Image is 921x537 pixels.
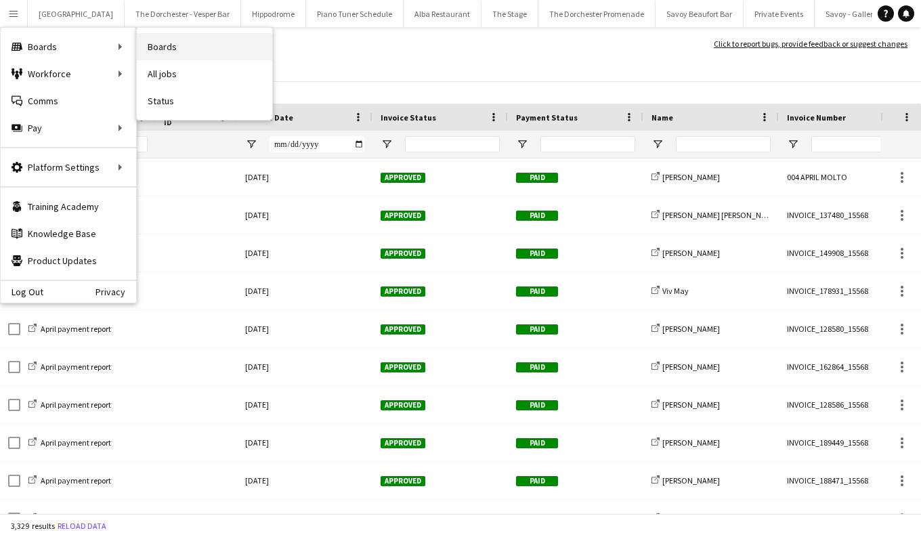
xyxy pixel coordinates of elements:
[237,310,372,347] div: [DATE]
[381,400,425,410] span: Approved
[381,286,425,297] span: Approved
[1,247,136,274] a: Product Updates
[237,234,372,272] div: [DATE]
[779,386,914,423] div: INVOICE_128586_15568
[651,112,673,123] span: Name
[125,1,241,27] button: The Dorchester - Vesper Bar
[381,138,393,150] button: Open Filter Menu
[405,136,500,152] input: Invoice Status Filter Input
[779,500,914,537] div: INVOICE_192249_15568
[55,519,109,534] button: Reload data
[381,476,425,486] span: Approved
[662,210,779,220] span: [PERSON_NAME] [PERSON_NAME]
[516,286,558,297] span: Paid
[381,211,425,221] span: Approved
[676,136,771,152] input: Name Filter Input
[779,234,914,272] div: INVOICE_149908_15568
[516,324,558,335] span: Paid
[1,154,136,181] div: Platform Settings
[662,248,720,258] span: [PERSON_NAME]
[241,1,306,27] button: Hippodrome
[516,438,558,448] span: Paid
[41,400,111,410] span: April payment report
[516,362,558,372] span: Paid
[306,1,404,27] button: Piano Tuner Schedule
[662,362,720,372] span: [PERSON_NAME]
[516,400,558,410] span: Paid
[516,112,578,123] span: Payment Status
[237,348,372,385] div: [DATE]
[237,196,372,234] div: [DATE]
[779,158,914,196] div: 004 APRIL MOLTO
[815,1,888,27] button: Savoy - Gallery
[744,1,815,27] button: Private Events
[237,500,372,537] div: [DATE]
[516,476,558,486] span: Paid
[404,1,481,27] button: Alba Restaurant
[28,362,111,372] a: April payment report
[41,437,111,448] span: April payment report
[28,400,111,410] a: April payment report
[41,475,111,486] span: April payment report
[779,272,914,309] div: INVOICE_178931_15568
[779,310,914,347] div: INVOICE_128580_15568
[516,173,558,183] span: Paid
[237,424,372,461] div: [DATE]
[481,1,538,27] button: The Stage
[381,324,425,335] span: Approved
[787,112,846,123] span: Invoice Number
[270,136,364,152] input: Invoice Date Filter Input
[662,172,720,182] span: [PERSON_NAME]
[41,324,111,334] span: April payment report
[1,220,136,247] a: Knowledge Base
[381,362,425,372] span: Approved
[28,437,111,448] a: April payment report
[787,138,799,150] button: Open Filter Menu
[95,286,136,297] a: Privacy
[237,272,372,309] div: [DATE]
[137,87,272,114] a: Status
[662,400,720,410] span: [PERSON_NAME]
[516,211,558,221] span: Paid
[237,386,372,423] div: [DATE]
[41,362,111,372] span: April payment report
[662,475,720,486] span: [PERSON_NAME]
[1,87,136,114] a: Comms
[1,114,136,142] div: Pay
[381,173,425,183] span: Approved
[237,158,372,196] div: [DATE]
[28,1,125,27] button: [GEOGRAPHIC_DATA]
[811,136,906,152] input: Invoice Number Filter Input
[1,60,136,87] div: Workforce
[714,38,907,50] a: Click to report bugs, provide feedback or suggest changes
[516,138,528,150] button: Open Filter Menu
[381,249,425,259] span: Approved
[779,196,914,234] div: INVOICE_137480_15568
[28,475,111,486] a: April payment report
[538,1,656,27] button: The Dorchester Promenade
[651,138,664,150] button: Open Filter Menu
[245,138,257,150] button: Open Filter Menu
[1,286,43,297] a: Log Out
[779,424,914,461] div: INVOICE_189449_15568
[516,249,558,259] span: Paid
[28,324,111,334] a: April payment report
[779,348,914,385] div: INVOICE_162864_15568
[662,286,689,296] span: Viv May
[1,193,136,220] a: Training Academy
[137,33,272,60] a: Boards
[381,112,436,123] span: Invoice Status
[662,324,720,334] span: [PERSON_NAME]
[381,438,425,448] span: Approved
[137,60,272,87] a: All jobs
[779,462,914,499] div: INVOICE_188471_15568
[237,462,372,499] div: [DATE]
[656,1,744,27] button: Savoy Beaufort Bar
[662,437,720,448] span: [PERSON_NAME]
[1,33,136,60] div: Boards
